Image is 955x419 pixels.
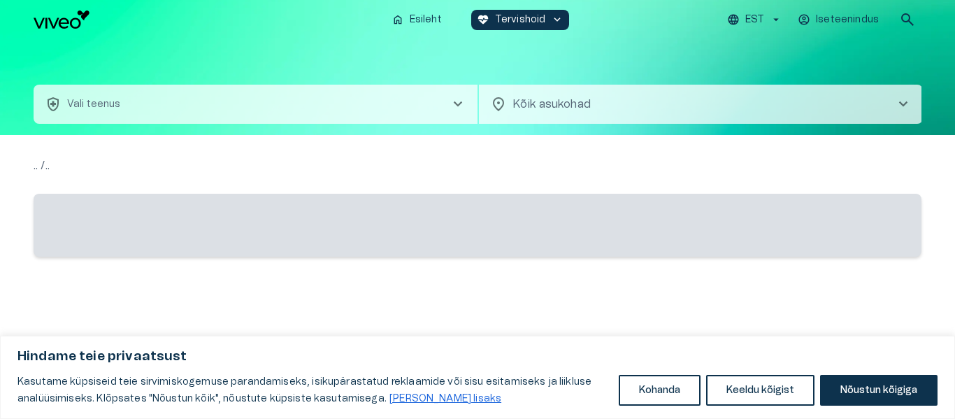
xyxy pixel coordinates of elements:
button: homeEsileht [386,10,449,30]
p: Vali teenus [67,97,121,112]
span: keyboard_arrow_down [551,13,563,26]
span: health_and_safety [45,96,62,113]
span: search [899,11,916,28]
button: Iseteenindus [796,10,882,30]
img: Viveo logo [34,10,89,29]
a: Loe lisaks [389,393,502,404]
span: home [392,13,404,26]
button: Keeldu kõigist [706,375,814,406]
span: ‌ [34,194,921,257]
p: Esileht [410,13,442,27]
p: Kõik asukohad [512,96,873,113]
p: Hindame teie privaatsust [17,348,938,365]
button: Kohanda [619,375,701,406]
p: .. / .. [34,157,921,174]
span: chevron_right [895,96,912,113]
p: Kasutame küpsiseid teie sirvimiskogemuse parandamiseks, isikupärastatud reklaamide või sisu esita... [17,374,608,407]
span: chevron_right [450,96,466,113]
button: open search modal [893,6,921,34]
p: Tervishoid [495,13,546,27]
p: Iseteenindus [816,13,879,27]
span: location_on [490,96,507,113]
button: health_and_safetyVali teenuschevron_right [34,85,477,124]
button: EST [725,10,784,30]
p: EST [745,13,764,27]
button: Nõustun kõigiga [820,375,938,406]
span: ecg_heart [477,13,489,26]
a: Navigate to homepage [34,10,380,29]
button: ecg_heartTervishoidkeyboard_arrow_down [471,10,570,30]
